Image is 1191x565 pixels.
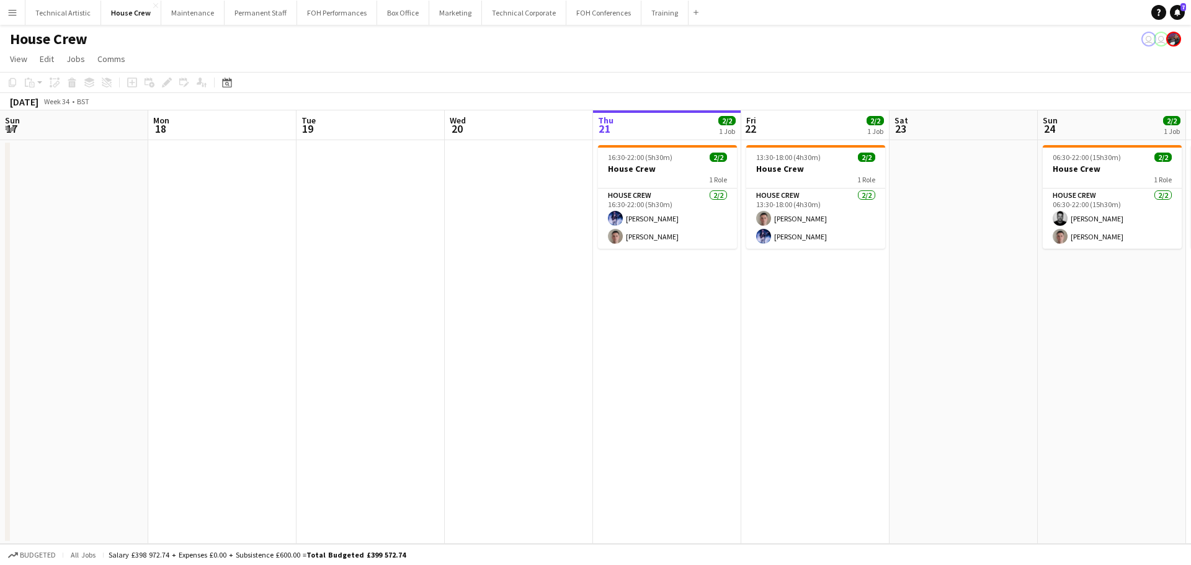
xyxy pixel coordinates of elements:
span: 2/2 [710,153,727,162]
span: Jobs [66,53,85,65]
a: Jobs [61,51,90,67]
div: 1 Job [719,127,735,136]
span: Sat [894,115,908,126]
h3: House Crew [598,163,737,174]
span: 2/2 [867,116,884,125]
button: Technical Corporate [482,1,566,25]
span: 17 [3,122,20,136]
h3: House Crew [1043,163,1182,174]
span: 19 [300,122,316,136]
span: 21 [596,122,613,136]
button: Training [641,1,689,25]
span: Sun [1043,115,1058,126]
span: 06:30-22:00 (15h30m) [1053,153,1121,162]
span: 16:30-22:00 (5h30m) [608,153,672,162]
span: 22 [744,122,756,136]
span: Week 34 [41,97,72,106]
span: 13:30-18:00 (4h30m) [756,153,821,162]
span: 24 [1041,122,1058,136]
span: Comms [97,53,125,65]
h3: House Crew [746,163,885,174]
app-job-card: 16:30-22:00 (5h30m)2/2House Crew1 RoleHouse Crew2/216:30-22:00 (5h30m)[PERSON_NAME][PERSON_NAME] [598,145,737,249]
span: 2/2 [718,116,736,125]
div: BST [77,97,89,106]
button: Permanent Staff [225,1,297,25]
div: 1 Job [867,127,883,136]
span: Sun [5,115,20,126]
app-card-role: House Crew2/216:30-22:00 (5h30m)[PERSON_NAME][PERSON_NAME] [598,189,737,249]
span: Wed [450,115,466,126]
span: Total Budgeted £399 572.74 [306,550,406,559]
div: [DATE] [10,96,38,108]
a: Comms [92,51,130,67]
span: 1 Role [709,175,727,184]
span: Edit [40,53,54,65]
span: 18 [151,122,169,136]
span: 1 Role [1154,175,1172,184]
button: Marketing [429,1,482,25]
span: 20 [448,122,466,136]
button: Maintenance [161,1,225,25]
button: FOH Performances [297,1,377,25]
div: 1 Job [1164,127,1180,136]
span: 2/2 [1163,116,1180,125]
span: Tue [301,115,316,126]
app-card-role: House Crew2/213:30-18:00 (4h30m)[PERSON_NAME][PERSON_NAME] [746,189,885,249]
app-job-card: 13:30-18:00 (4h30m)2/2House Crew1 RoleHouse Crew2/213:30-18:00 (4h30m)[PERSON_NAME][PERSON_NAME] [746,145,885,249]
div: Salary £398 972.74 + Expenses £0.00 + Subsistence £600.00 = [109,550,406,559]
span: All jobs [68,550,98,559]
h1: House Crew [10,30,87,48]
button: Box Office [377,1,429,25]
a: View [5,51,32,67]
button: FOH Conferences [566,1,641,25]
a: 7 [1170,5,1185,20]
span: Thu [598,115,613,126]
span: 7 [1180,3,1186,11]
span: 1 Role [857,175,875,184]
button: House Crew [101,1,161,25]
app-user-avatar: Abby Hubbard [1154,32,1169,47]
span: Fri [746,115,756,126]
button: Technical Artistic [25,1,101,25]
app-user-avatar: Sally PERM Pochciol [1141,32,1156,47]
app-card-role: House Crew2/206:30-22:00 (15h30m)[PERSON_NAME][PERSON_NAME] [1043,189,1182,249]
span: 2/2 [858,153,875,162]
button: Budgeted [6,548,58,562]
span: 23 [893,122,908,136]
span: 2/2 [1154,153,1172,162]
app-user-avatar: Zubair PERM Dhalla [1166,32,1181,47]
span: Budgeted [20,551,56,559]
span: View [10,53,27,65]
a: Edit [35,51,59,67]
app-job-card: 06:30-22:00 (15h30m)2/2House Crew1 RoleHouse Crew2/206:30-22:00 (15h30m)[PERSON_NAME][PERSON_NAME] [1043,145,1182,249]
span: Mon [153,115,169,126]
